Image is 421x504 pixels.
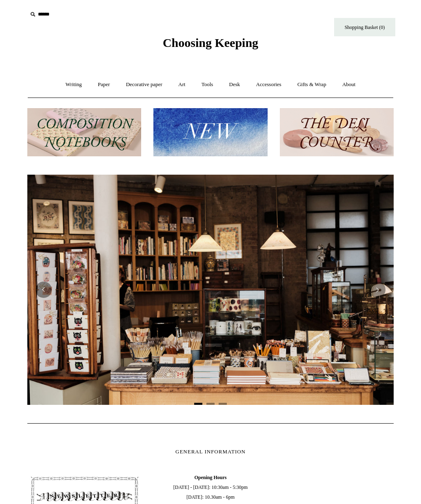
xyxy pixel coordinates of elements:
[35,282,52,298] button: Previous
[369,282,386,298] button: Next
[163,36,258,49] span: Choosing Keeping
[153,108,267,157] img: New.jpg__PID:f73bdf93-380a-4a35-bcfe-7823039498e1
[194,74,221,95] a: Tools
[58,74,89,95] a: Writing
[91,74,117,95] a: Paper
[280,108,394,157] img: The Deli Counter
[249,74,289,95] a: Accessories
[27,108,141,157] img: 202302 Composition ledgers.jpg__PID:69722ee6-fa44-49dd-a067-31375e5d54ec
[163,42,258,48] a: Choosing Keeping
[334,18,395,36] a: Shopping Basket (0)
[222,74,248,95] a: Desk
[175,448,246,455] span: GENERAL INFORMATION
[206,403,215,405] button: Page 2
[219,403,227,405] button: Page 3
[27,175,394,405] img: 20250131 INSIDE OF THE SHOP.jpg__PID:b9484a69-a10a-4bde-9e8d-1408d3d5e6ad
[335,74,363,95] a: About
[194,403,202,405] button: Page 1
[290,74,334,95] a: Gifts & Wrap
[119,74,170,95] a: Decorative paper
[171,74,193,95] a: Art
[194,475,226,480] b: Opening Hours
